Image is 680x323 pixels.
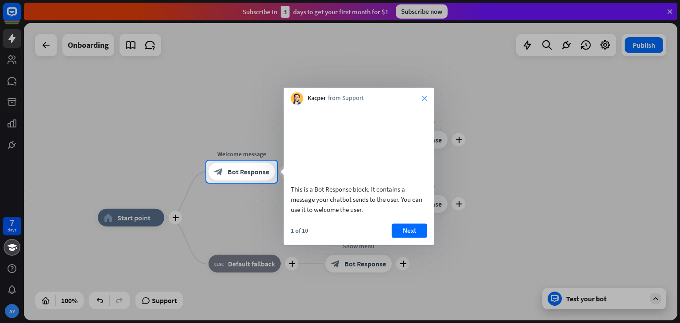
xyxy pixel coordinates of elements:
button: Open LiveChat chat widget [7,4,34,30]
div: 1 of 10 [291,227,308,235]
div: This is a Bot Response block. It contains a message your chatbot sends to the user. You can use i... [291,184,427,215]
span: Kacper [308,94,326,103]
span: Bot Response [228,167,269,176]
button: Next [392,223,427,238]
i: close [422,96,427,101]
span: from Support [328,94,364,103]
i: block_bot_response [214,167,223,176]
